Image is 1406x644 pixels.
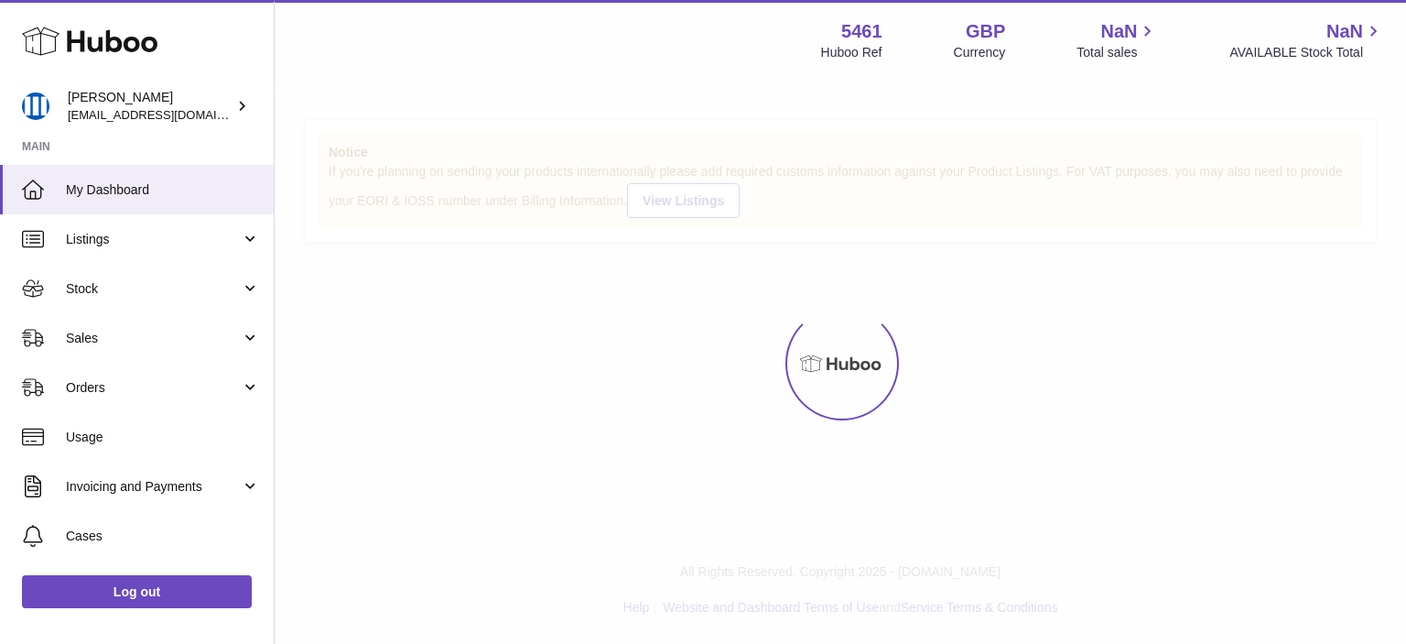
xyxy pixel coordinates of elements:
[66,231,241,248] span: Listings
[68,107,269,122] span: [EMAIL_ADDRESS][DOMAIN_NAME]
[1076,19,1158,61] a: NaN Total sales
[68,89,233,124] div: [PERSON_NAME]
[66,528,260,545] span: Cases
[1326,19,1363,44] span: NaN
[66,478,241,496] span: Invoicing and Payments
[1076,44,1158,61] span: Total sales
[841,19,882,44] strong: 5461
[1229,44,1384,61] span: AVAILABLE Stock Total
[22,575,252,608] a: Log out
[66,181,260,199] span: My Dashboard
[954,44,1006,61] div: Currency
[66,429,260,446] span: Usage
[1229,19,1384,61] a: NaN AVAILABLE Stock Total
[1100,19,1137,44] span: NaN
[66,330,241,347] span: Sales
[966,19,1005,44] strong: GBP
[66,379,241,397] span: Orders
[821,44,882,61] div: Huboo Ref
[22,93,49,120] img: oksana@monimoto.com
[66,280,241,298] span: Stock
